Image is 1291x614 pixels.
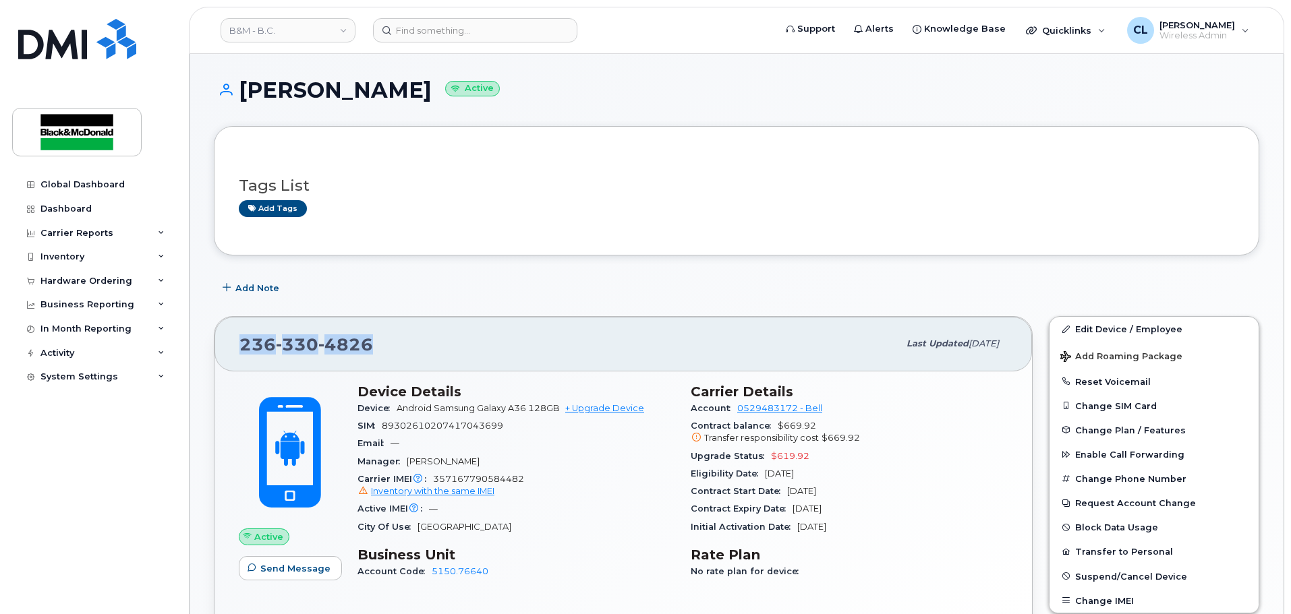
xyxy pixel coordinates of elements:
[1050,418,1259,442] button: Change Plan / Features
[418,522,511,532] span: [GEOGRAPHIC_DATA]
[357,403,397,413] span: Device
[382,421,503,431] span: 89302610207417043699
[357,474,433,484] span: Carrier IMEI
[691,451,771,461] span: Upgrade Status
[1050,564,1259,588] button: Suspend/Cancel Device
[214,78,1259,102] h1: [PERSON_NAME]
[357,383,675,400] h3: Device Details
[822,433,860,443] span: $669.92
[1050,588,1259,613] button: Change IMEI
[1050,539,1259,563] button: Transfer to Personal
[239,556,342,580] button: Send Message
[793,503,822,514] span: [DATE]
[1050,369,1259,394] button: Reset Voicemail
[691,503,793,514] span: Contract Expiry Date
[1075,425,1186,435] span: Change Plan / Features
[907,338,969,348] span: Last updated
[691,486,787,496] span: Contract Start Date
[797,522,826,532] span: [DATE]
[357,421,382,431] span: SIM
[1050,394,1259,418] button: Change SIM Card
[276,334,318,355] span: 330
[397,403,560,413] span: Android Samsung Galaxy A36 128GB
[765,468,794,479] span: [DATE]
[254,530,283,543] span: Active
[1050,515,1259,539] button: Block Data Usage
[704,433,819,443] span: Transfer responsibility cost
[969,338,999,348] span: [DATE]
[1050,442,1259,466] button: Enable Call Forwarding
[691,547,1008,563] h3: Rate Plan
[771,451,809,461] span: $619.92
[691,522,797,532] span: Initial Activation Date
[1050,491,1259,515] button: Request Account Change
[1050,466,1259,491] button: Change Phone Number
[260,562,331,575] span: Send Message
[691,403,737,413] span: Account
[1060,351,1182,364] span: Add Roaming Package
[371,486,494,496] span: Inventory with the same IMEI
[214,276,291,300] button: Add Note
[357,547,675,563] h3: Business Unit
[239,177,1234,194] h3: Tags List
[357,438,391,448] span: Email
[239,200,307,217] a: Add tags
[787,486,816,496] span: [DATE]
[357,503,429,514] span: Active IMEI
[737,403,822,413] a: 0529483172 - Bell
[407,456,480,466] span: [PERSON_NAME]
[357,474,675,498] span: 357167790584482
[432,566,488,576] a: 5150.76640
[357,522,418,532] span: City Of Use
[1075,571,1187,581] span: Suspend/Cancel Device
[691,383,1008,400] h3: Carrier Details
[357,486,494,496] a: Inventory with the same IMEI
[445,81,500,96] small: Active
[1075,450,1184,460] span: Enable Call Forwarding
[318,334,373,355] span: 4826
[1050,317,1259,341] a: Edit Device / Employee
[691,421,778,431] span: Contract balance
[429,503,438,514] span: —
[235,282,279,295] span: Add Note
[691,566,805,576] span: No rate plan for device
[691,468,765,479] span: Eligibility Date
[1050,342,1259,369] button: Add Roaming Package
[565,403,644,413] a: + Upgrade Device
[691,421,1008,445] span: $669.92
[357,456,407,466] span: Manager
[391,438,399,448] span: —
[239,334,373,355] span: 236
[357,566,432,576] span: Account Code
